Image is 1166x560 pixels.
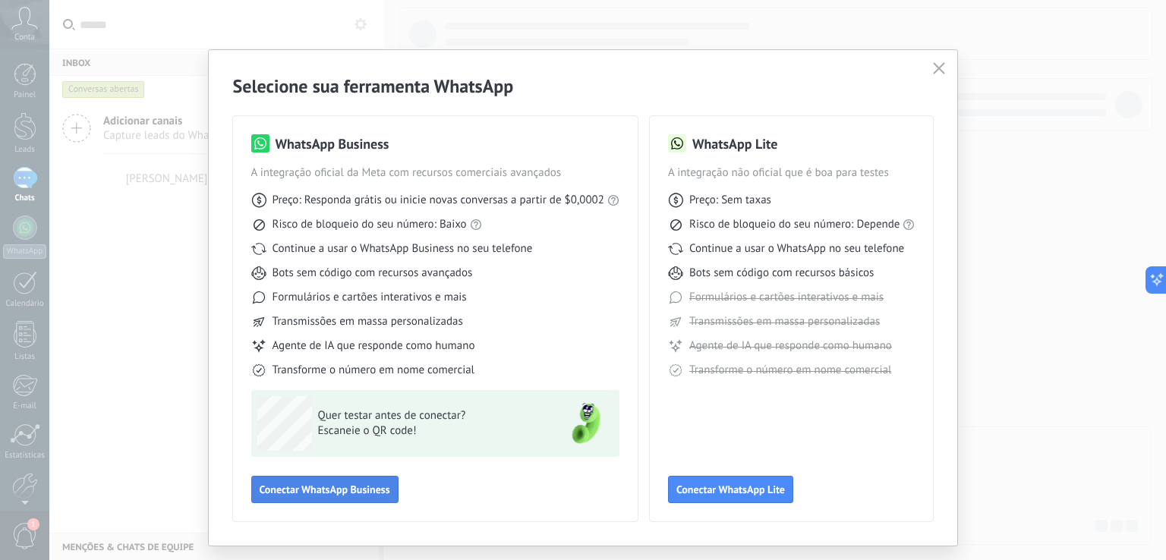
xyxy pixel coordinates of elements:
span: Conectar WhatsApp Business [260,484,390,495]
h3: WhatsApp Lite [692,134,777,153]
span: Transforme o número em nome comercial [273,363,474,378]
span: Quer testar antes de conectar? [318,408,540,423]
span: Transforme o número em nome comercial [689,363,891,378]
h3: WhatsApp Business [276,134,389,153]
span: A integração não oficial que é boa para testes [668,165,915,181]
span: Bots sem código com recursos básicos [689,266,874,281]
span: Escaneie o QR code! [318,423,540,439]
span: Continue a usar o WhatsApp no seu telefone [689,241,904,256]
span: Conectar WhatsApp Lite [676,484,785,495]
span: A integração oficial da Meta com recursos comerciais avançados [251,165,619,181]
span: Bots sem código com recursos avançados [273,266,473,281]
span: Preço: Sem taxas [689,193,771,208]
button: Conectar WhatsApp Business [251,476,399,503]
span: Formulários e cartões interativos e mais [273,290,467,305]
span: Transmissões em massa personalizadas [273,314,463,329]
span: Formulários e cartões interativos e mais [689,290,884,305]
span: Continue a usar o WhatsApp Business no seu telefone [273,241,533,256]
button: Conectar WhatsApp Lite [668,476,793,503]
span: Transmissões em massa personalizadas [689,314,880,329]
span: Risco de bloqueio do seu número: Baixo [273,217,467,232]
img: green-phone.png [559,396,613,451]
span: Agente de IA que responde como humano [689,338,892,354]
h2: Selecione sua ferramenta WhatsApp [233,74,934,98]
span: Risco de bloqueio do seu número: Depende [689,217,900,232]
span: Agente de IA que responde como humano [273,338,475,354]
span: Preço: Responda grátis ou inicie novas conversas a partir de $0,0002 [273,193,604,208]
